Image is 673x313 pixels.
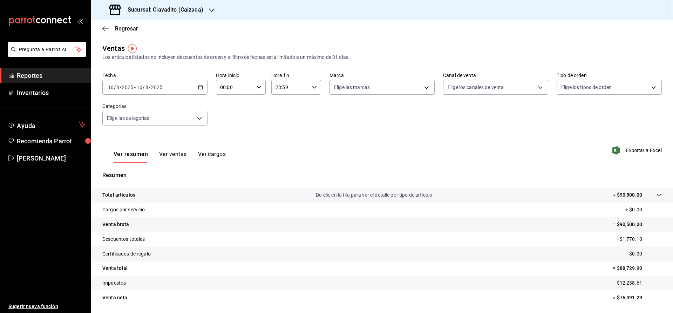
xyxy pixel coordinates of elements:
[134,84,136,90] span: -
[102,236,145,243] p: Descuentos totales
[17,136,85,146] span: Recomienda Parrot
[143,84,145,90] span: /
[614,279,662,287] p: - $12,238.61
[145,84,149,90] input: --
[114,84,116,90] span: /
[334,84,370,91] span: Elige las marcas
[115,25,138,32] span: Regresar
[102,294,127,301] p: Venta neta
[613,265,662,272] p: = $88,729.90
[17,120,76,129] span: Ayuda
[17,154,85,163] span: [PERSON_NAME]
[151,84,163,90] input: ----
[108,84,114,90] input: --
[159,151,187,163] button: Ver ventas
[613,221,662,228] p: = $90,500.00
[443,73,548,78] label: Canal de venta
[128,44,137,53] img: Tooltip marker
[102,191,135,199] p: Total artículos
[122,6,203,14] h3: Sucursal: Clavadito (Calzada)
[102,73,208,78] label: Fecha
[102,104,208,109] label: Categorías
[120,84,122,90] span: /
[557,73,662,78] label: Tipo de orden
[448,84,504,91] span: Elige los canales de venta
[17,88,85,97] span: Inventarios
[17,71,85,80] span: Reportes
[77,18,83,24] button: open_drawer_menu
[627,250,662,258] p: - $0.00
[102,25,138,32] button: Regresar
[271,73,321,78] label: Hora fin
[5,51,86,58] a: Pregunta a Parrot AI
[102,43,125,54] div: Ventas
[102,279,126,287] p: Impuestos
[614,146,662,155] button: Exportar a Excel
[216,73,266,78] label: Hora inicio
[102,54,662,61] div: Los artículos listados no incluyen descuentos de orden y el filtro de fechas está limitado a un m...
[102,206,145,213] p: Cargos por servicio
[8,42,86,57] button: Pregunta a Parrot AI
[114,151,226,163] div: navigation tabs
[114,151,148,163] button: Ver resumen
[102,171,662,179] p: Resumen
[561,84,612,91] span: Elige los tipos de orden
[316,191,432,199] p: Da clic en la fila para ver el detalle por tipo de artículo
[613,294,662,301] p: = $76,491.29
[136,84,143,90] input: --
[149,84,151,90] span: /
[19,46,75,53] span: Pregunta a Parrot AI
[102,265,128,272] p: Venta total
[116,84,120,90] input: --
[107,115,150,122] span: Elige las categorías
[102,221,129,228] p: Venta bruta
[613,191,642,199] p: + $90,500.00
[198,151,226,163] button: Ver cargos
[625,206,662,213] p: + $0.00
[329,73,435,78] label: Marca
[617,236,662,243] p: - $1,770.10
[102,250,151,258] p: Certificados de regalo
[122,84,134,90] input: ----
[8,303,85,310] span: Sugerir nueva función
